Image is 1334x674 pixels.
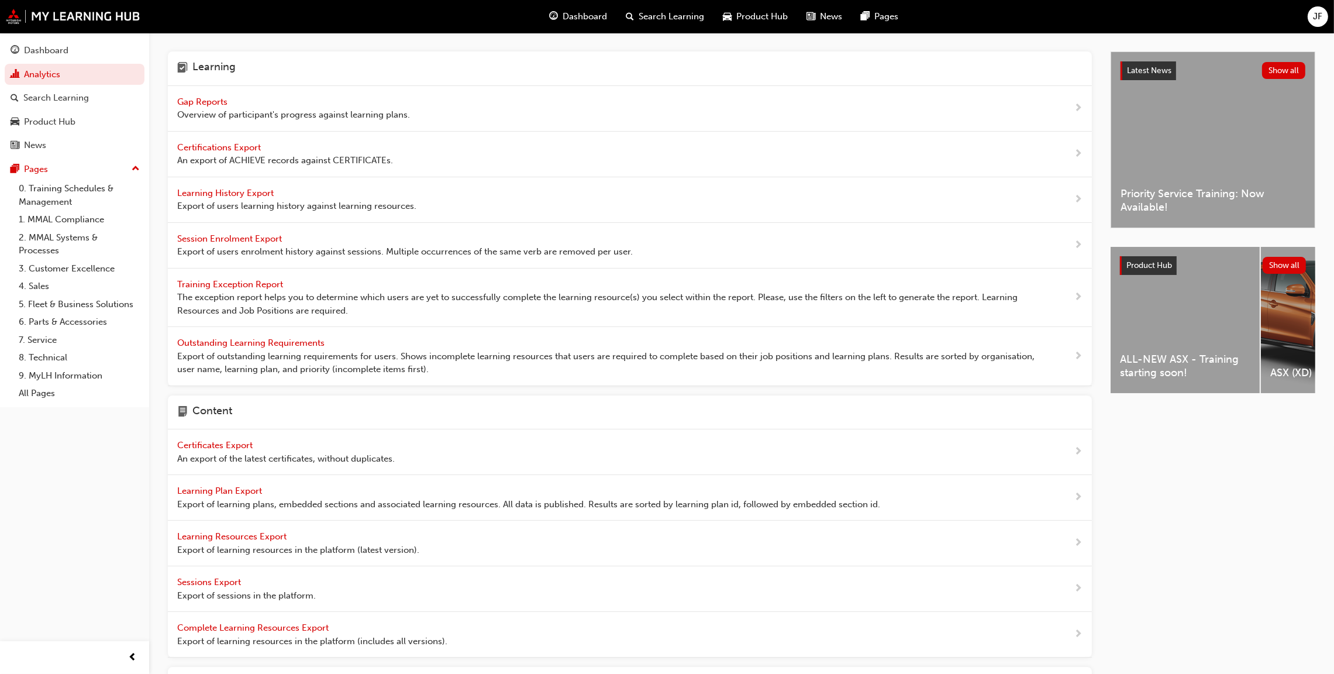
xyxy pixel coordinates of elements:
[821,10,843,23] span: News
[1074,490,1083,505] span: next-icon
[177,440,255,451] span: Certificates Export
[168,86,1092,132] a: Gap Reports Overview of participant's progress against learning plans.next-icon
[24,139,46,152] div: News
[14,331,144,349] a: 7. Service
[14,367,144,385] a: 9. MyLH Information
[24,44,68,57] div: Dashboard
[5,159,144,180] button: Pages
[861,9,870,24] span: pages-icon
[1111,247,1260,393] a: ALL-NEW ASX - Training starting soon!
[550,9,559,24] span: guage-icon
[807,9,816,24] span: news-icon
[177,245,633,259] span: Export of users enrolment history against sessions. Multiple occurrences of the same verb are rem...
[5,64,144,85] a: Analytics
[5,87,144,109] a: Search Learning
[617,5,714,29] a: search-iconSearch Learning
[1074,101,1083,116] span: next-icon
[177,623,331,633] span: Complete Learning Resources Export
[168,132,1092,177] a: Certifications Export An export of ACHIEVE records against CERTIFICATEs.next-icon
[714,5,798,29] a: car-iconProduct Hub
[1074,627,1083,642] span: next-icon
[177,338,327,348] span: Outstanding Learning Requirements
[5,37,144,159] button: DashboardAnalyticsSearch LearningProduct HubNews
[177,531,289,542] span: Learning Resources Export
[11,70,19,80] span: chart-icon
[192,61,236,76] h4: Learning
[177,544,419,557] span: Export of learning resources in the platform (latest version).
[177,97,230,107] span: Gap Reports
[639,10,705,23] span: Search Learning
[177,154,393,167] span: An export of ACHIEVE records against CERTIFICATEs.
[1308,6,1328,27] button: JF
[14,349,144,367] a: 8. Technical
[737,10,788,23] span: Product Hub
[1314,10,1323,23] span: JF
[168,475,1092,521] a: Learning Plan Export Export of learning plans, embedded sections and associated learning resource...
[798,5,852,29] a: news-iconNews
[875,10,899,23] span: Pages
[11,164,19,175] span: pages-icon
[24,115,75,129] div: Product Hub
[14,260,144,278] a: 3. Customer Excellence
[1074,536,1083,551] span: next-icon
[1121,187,1305,214] span: Priority Service Training: Now Available!
[177,233,284,244] span: Session Enrolment Export
[177,142,263,153] span: Certifications Export
[1074,290,1083,305] span: next-icon
[168,612,1092,658] a: Complete Learning Resources Export Export of learning resources in the platform (includes all ver...
[24,163,48,176] div: Pages
[1120,256,1306,275] a: Product HubShow all
[1263,257,1307,274] button: Show all
[177,350,1036,376] span: Export of outstanding learning requirements for users. Shows incomplete learning resources that u...
[14,229,144,260] a: 2. MMAL Systems & Processes
[14,384,144,403] a: All Pages
[14,180,144,211] a: 0. Training Schedules & Management
[177,291,1036,317] span: The exception report helps you to determine which users are yet to successfully complete the lear...
[14,313,144,331] a: 6. Parts & Accessories
[192,405,232,420] h4: Content
[723,9,732,24] span: car-icon
[11,46,19,56] span: guage-icon
[1127,66,1171,75] span: Latest News
[129,651,137,665] span: prev-icon
[11,117,19,128] span: car-icon
[5,135,144,156] a: News
[168,429,1092,475] a: Certificates Export An export of the latest certificates, without duplicates.next-icon
[14,277,144,295] a: 4. Sales
[852,5,908,29] a: pages-iconPages
[1262,62,1306,79] button: Show all
[132,161,140,177] span: up-icon
[177,498,880,511] span: Export of learning plans, embedded sections and associated learning resources. All data is publis...
[177,188,276,198] span: Learning History Export
[1074,582,1083,596] span: next-icon
[1074,445,1083,459] span: next-icon
[11,93,19,104] span: search-icon
[177,452,395,466] span: An export of the latest certificates, without duplicates.
[177,108,410,122] span: Overview of participant's progress against learning plans.
[23,91,89,105] div: Search Learning
[168,177,1092,223] a: Learning History Export Export of users learning history against learning resources.next-icon
[177,279,285,290] span: Training Exception Report
[1126,260,1172,270] span: Product Hub
[177,486,264,496] span: Learning Plan Export
[177,589,316,603] span: Export of sessions in the platform.
[14,211,144,229] a: 1. MMAL Compliance
[177,577,243,587] span: Sessions Export
[168,269,1092,328] a: Training Exception Report The exception report helps you to determine which users are yet to succ...
[6,9,140,24] img: mmal
[1074,147,1083,161] span: next-icon
[540,5,617,29] a: guage-iconDashboard
[563,10,608,23] span: Dashboard
[177,635,447,648] span: Export of learning resources in the platform (includes all versions).
[1120,353,1250,379] span: ALL-NEW ASX - Training starting soon!
[177,61,188,76] span: learning-icon
[11,140,19,151] span: news-icon
[177,405,188,420] span: page-icon
[1111,51,1315,228] a: Latest NewsShow allPriority Service Training: Now Available!
[168,566,1092,612] a: Sessions Export Export of sessions in the platform.next-icon
[168,327,1092,386] a: Outstanding Learning Requirements Export of outstanding learning requirements for users. Shows in...
[1074,349,1083,364] span: next-icon
[5,111,144,133] a: Product Hub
